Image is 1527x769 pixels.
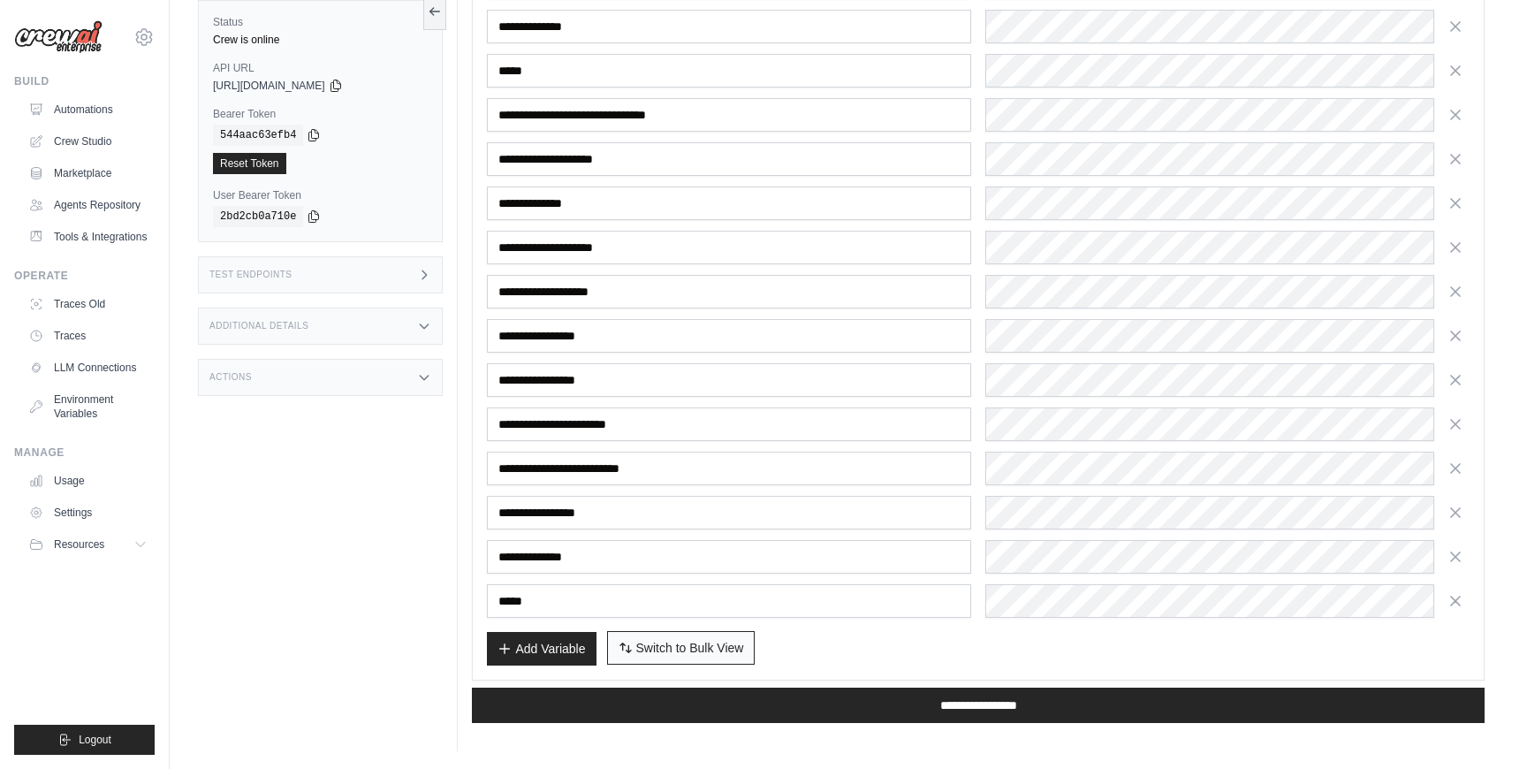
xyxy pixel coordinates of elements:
[79,733,111,747] span: Logout
[21,127,155,156] a: Crew Studio
[14,269,155,283] div: Operate
[213,15,428,29] label: Status
[487,632,596,666] button: Add Variable
[21,191,155,219] a: Agents Repository
[21,467,155,495] a: Usage
[14,445,155,460] div: Manage
[14,725,155,755] button: Logout
[21,499,155,527] a: Settings
[14,74,155,88] div: Build
[21,95,155,124] a: Automations
[213,107,428,121] label: Bearer Token
[213,33,428,47] div: Crew is online
[1439,684,1527,769] iframe: Chat Widget
[607,631,756,665] button: Switch to Bulk View
[21,290,155,318] a: Traces Old
[213,188,428,202] label: User Bearer Token
[21,385,155,428] a: Environment Variables
[209,321,308,331] h3: Additional Details
[213,79,325,93] span: [URL][DOMAIN_NAME]
[21,322,155,350] a: Traces
[213,125,303,146] code: 544aac63efb4
[21,530,155,559] button: Resources
[209,270,292,280] h3: Test Endpoints
[54,537,104,552] span: Resources
[209,372,252,383] h3: Actions
[21,354,155,382] a: LLM Connections
[213,206,303,227] code: 2bd2cb0a710e
[21,223,155,251] a: Tools & Integrations
[213,153,286,174] a: Reset Token
[14,20,103,54] img: Logo
[21,159,155,187] a: Marketplace
[213,61,428,75] label: API URL
[636,639,744,657] span: Switch to Bulk View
